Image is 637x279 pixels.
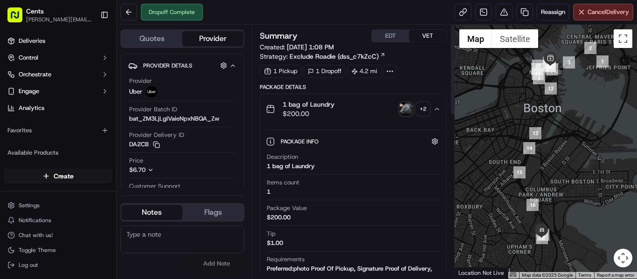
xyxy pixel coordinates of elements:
a: Analytics [4,101,112,116]
button: Provider [182,31,243,46]
div: 4.2 mi [347,65,381,78]
span: Chat with us! [19,231,53,239]
div: 10 [532,60,544,72]
button: photo_proof_of_pickup image+2 [400,102,429,116]
button: Toggle Theme [4,244,112,257]
button: Settings [4,199,112,212]
button: 1 bag of Laundry$200.00photo_proof_of_pickup image+2 [260,94,446,124]
span: 1 bag of Laundry [283,100,334,109]
button: Control [4,50,112,65]
span: Deliveries [19,37,45,45]
button: Flags [182,205,243,220]
button: Show satellite imagery [492,29,538,48]
button: Toggle fullscreen view [614,29,632,48]
div: $200.00 [267,213,291,222]
span: Price [129,157,143,165]
button: Cents[PERSON_NAME][EMAIL_ADDRESS][PERSON_NAME][DOMAIN_NAME] [4,4,97,26]
div: 7 [546,63,558,75]
div: 1 Dropoff [304,65,346,78]
button: [PERSON_NAME][EMAIL_ADDRESS][PERSON_NAME][DOMAIN_NAME] [26,16,93,23]
span: Tip [267,230,276,238]
button: Cents [26,7,44,16]
span: Provider [129,77,152,85]
button: DA2CB [129,140,160,149]
div: 3 [563,56,575,68]
div: 13 [529,127,541,139]
button: EDT [372,30,409,42]
div: + 2 [416,102,429,116]
button: Provider Details [128,58,236,73]
div: Location Not Live [455,267,508,279]
span: Items count [267,178,299,187]
a: Open this area in Google Maps (opens a new window) [457,266,488,279]
div: 11 [532,68,544,80]
a: Report a map error [597,272,634,278]
span: Package Value [267,204,307,212]
span: Engage [19,87,39,95]
button: Orchestrate [4,67,112,82]
a: Exclude Roadie (dss_c7kZcC) [290,52,386,61]
h3: Summary [260,32,298,40]
span: [DATE] 1:08 PM [287,43,334,51]
span: Log out [19,261,38,269]
span: Description [267,153,298,161]
div: 4 [533,72,545,84]
img: Google [457,266,488,279]
span: $200.00 [283,109,334,118]
button: CancelDelivery [573,4,633,20]
div: 17 [537,229,549,241]
img: uber-new-logo.jpeg [146,86,157,97]
button: VET [409,30,446,42]
a: Terms (opens in new tab) [578,272,591,278]
span: Map data ©2025 Google [522,272,573,278]
span: Control [19,54,38,62]
button: Reassign [537,4,569,20]
span: Requirements [267,255,305,264]
div: Available Products [4,145,112,160]
div: 1 [267,188,270,196]
div: Package Details [260,83,447,91]
span: $6.70 [129,166,145,174]
button: Notifications [4,214,112,227]
div: Favorites [4,123,112,138]
button: Map camera controls [614,249,632,267]
span: Create [54,171,74,181]
span: Provider Batch ID [129,105,177,114]
button: Notes [121,205,182,220]
span: Uber [129,88,142,96]
button: Log out [4,259,112,272]
div: 12 [545,82,557,95]
div: 9 [544,60,556,72]
button: Engage [4,84,112,99]
div: 2 [584,42,596,54]
img: photo_proof_of_pickup image [400,102,413,116]
div: $1.00 [267,239,283,247]
button: Chat with us! [4,229,112,242]
span: Provider Details [143,62,192,69]
button: Show street map [459,29,492,48]
span: Toggle Theme [19,246,56,254]
span: Customer Support [129,182,180,191]
div: 14 [523,142,535,154]
span: Settings [19,202,40,209]
div: 18 [536,232,548,244]
span: Created: [260,42,334,52]
span: Exclude Roadie (dss_c7kZcC) [290,52,379,61]
button: Quotes [121,31,182,46]
span: Notifications [19,217,51,224]
div: 16 [526,199,539,211]
div: 1 Pickup [260,65,302,78]
a: Deliveries [4,34,112,48]
span: Cancel Delivery [588,8,629,16]
span: Package Info [281,138,320,145]
div: Strategy: [260,52,386,61]
div: 1 bag of Laundry [267,162,315,170]
span: Provider Delivery ID [129,131,184,139]
div: 15 [513,166,526,178]
span: bat_ZM3LjLgIVaieNpxNBQA_Zw [129,115,219,123]
span: Orchestrate [19,70,51,79]
div: 1 [596,55,609,68]
span: Analytics [19,104,44,112]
